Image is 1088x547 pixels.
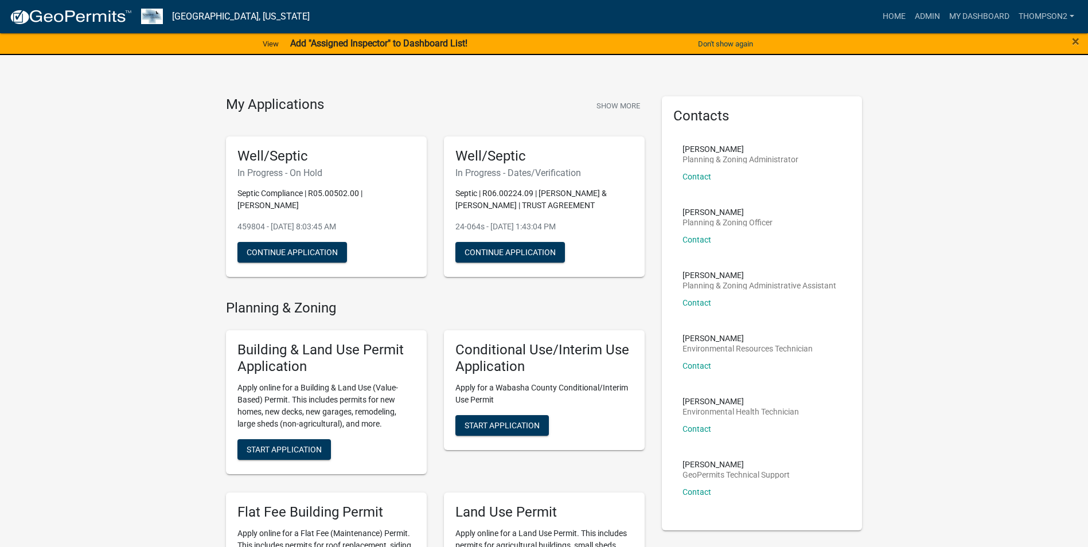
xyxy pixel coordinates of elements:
[683,298,711,307] a: Contact
[683,397,799,405] p: [PERSON_NAME]
[237,167,415,178] h6: In Progress - On Hold
[1072,34,1079,48] button: Close
[683,471,790,479] p: GeoPermits Technical Support
[592,96,645,115] button: Show More
[683,334,813,342] p: [PERSON_NAME]
[455,342,633,375] h5: Conditional Use/Interim Use Application
[683,145,798,153] p: [PERSON_NAME]
[141,9,163,24] img: Wabasha County, Minnesota
[683,271,836,279] p: [PERSON_NAME]
[237,148,415,165] h5: Well/Septic
[683,218,773,226] p: Planning & Zoning Officer
[683,172,711,181] a: Contact
[237,382,415,430] p: Apply online for a Building & Land Use (Value-Based) Permit. This includes permits for new homes,...
[237,221,415,233] p: 459804 - [DATE] 8:03:45 AM
[683,408,799,416] p: Environmental Health Technician
[237,504,415,521] h5: Flat Fee Building Permit
[683,208,773,216] p: [PERSON_NAME]
[237,439,331,460] button: Start Application
[226,300,645,317] h4: Planning & Zoning
[237,342,415,375] h5: Building & Land Use Permit Application
[465,420,540,429] span: Start Application
[693,34,758,53] button: Don't show again
[237,187,415,212] p: Septic Compliance | R05.00502.00 | [PERSON_NAME]
[673,108,851,124] h5: Contacts
[455,415,549,436] button: Start Application
[455,504,633,521] h5: Land Use Permit
[455,148,633,165] h5: Well/Septic
[683,487,711,497] a: Contact
[683,424,711,433] a: Contact
[683,345,813,353] p: Environmental Resources Technician
[910,6,945,28] a: Admin
[455,187,633,212] p: Septic | R06.00224.09 | [PERSON_NAME] & [PERSON_NAME] | TRUST AGREEMENT
[455,221,633,233] p: 24-064s - [DATE] 1:43:04 PM
[455,167,633,178] h6: In Progress - Dates/Verification
[247,444,322,454] span: Start Application
[1014,6,1079,28] a: Thompson2
[237,242,347,263] button: Continue Application
[258,34,283,53] a: View
[683,235,711,244] a: Contact
[455,382,633,406] p: Apply for a Wabasha County Conditional/Interim Use Permit
[683,282,836,290] p: Planning & Zoning Administrative Assistant
[683,361,711,370] a: Contact
[172,7,310,26] a: [GEOGRAPHIC_DATA], [US_STATE]
[290,38,467,49] strong: Add "Assigned Inspector" to Dashboard List!
[683,155,798,163] p: Planning & Zoning Administrator
[945,6,1014,28] a: My Dashboard
[226,96,324,114] h4: My Applications
[683,460,790,468] p: [PERSON_NAME]
[878,6,910,28] a: Home
[1072,33,1079,49] span: ×
[455,242,565,263] button: Continue Application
